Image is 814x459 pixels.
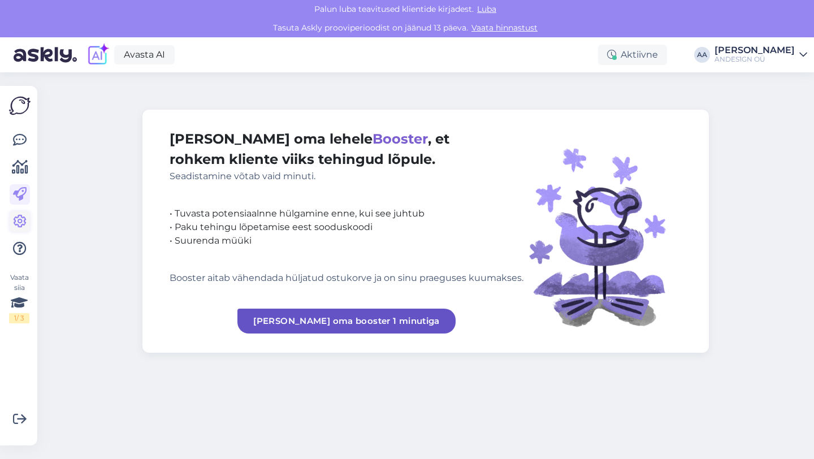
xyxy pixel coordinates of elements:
div: [PERSON_NAME] [715,46,795,55]
div: Aktiivne [598,45,667,65]
div: • Paku tehingu lõpetamise eest sooduskoodi [170,220,523,234]
div: Vaata siia [9,272,29,323]
a: [PERSON_NAME] oma booster 1 minutiga [237,309,456,334]
div: [PERSON_NAME] oma lehele , et rohkem kliente viiks tehingud lõpule. [170,129,523,183]
div: Seadistamine võtab vaid minuti. [170,170,523,183]
div: Booster aitab vähendada hüljatud ostukorve ja on sinu praeguses kuumakses. [170,271,523,285]
div: AA [694,47,710,63]
span: Luba [474,4,500,14]
div: ANDES1GN OÜ [715,55,795,64]
img: illustration [523,129,682,334]
div: 1 / 3 [9,313,29,323]
a: [PERSON_NAME]ANDES1GN OÜ [715,46,807,64]
img: explore-ai [86,43,110,67]
div: • Tuvasta potensiaalnne hülgamine enne, kui see juhtub [170,207,523,220]
a: Vaata hinnastust [468,23,541,33]
a: Avasta AI [114,45,175,64]
img: Askly Logo [9,95,31,116]
div: • Suurenda müüki [170,234,523,248]
span: Booster [373,131,428,147]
